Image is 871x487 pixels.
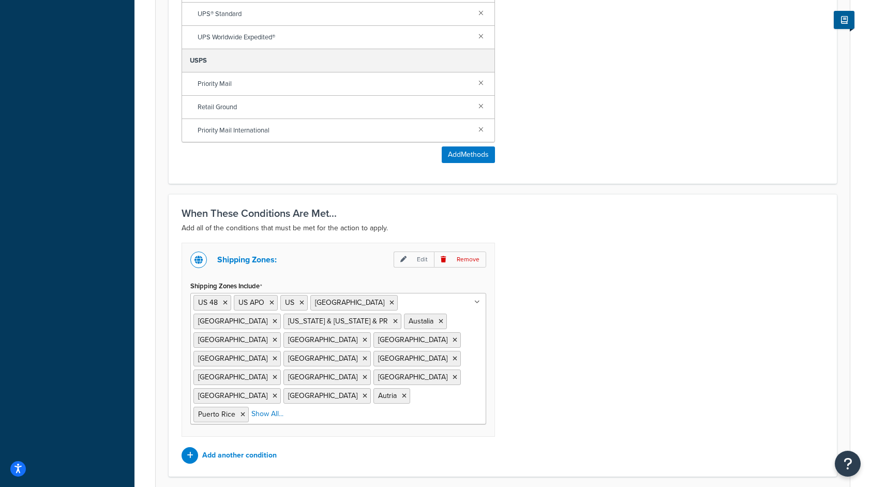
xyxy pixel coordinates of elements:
[288,334,357,345] span: [GEOGRAPHIC_DATA]
[217,253,277,267] p: Shipping Zones:
[198,77,470,91] span: Priority Mail
[198,30,470,45] span: UPS Worldwide Expedited®
[834,11,854,29] button: Show Help Docs
[442,146,495,163] button: AddMethods
[198,7,470,21] span: UPS® Standard
[288,316,388,327] span: [US_STATE] & [US_STATE] & PR
[198,390,267,401] span: [GEOGRAPHIC_DATA]
[238,297,264,308] span: US APO
[288,372,357,382] span: [GEOGRAPHIC_DATA]
[182,49,494,72] div: USPS
[409,316,433,327] span: Austalia
[378,390,397,401] span: Autria
[378,353,447,364] span: [GEOGRAPHIC_DATA]
[202,448,277,463] p: Add another condition
[190,282,262,290] label: Shipping Zones Include
[198,316,267,327] span: [GEOGRAPHIC_DATA]
[288,390,357,401] span: [GEOGRAPHIC_DATA]
[198,123,470,138] span: Priority Mail International
[182,222,824,234] p: Add all of the conditions that must be met for the action to apply.
[378,372,447,382] span: [GEOGRAPHIC_DATA]
[394,252,434,268] p: Edit
[198,372,267,382] span: [GEOGRAPHIC_DATA]
[198,409,235,420] span: Puerto Rice
[288,353,357,364] span: [GEOGRAPHIC_DATA]
[315,297,384,308] span: [GEOGRAPHIC_DATA]
[285,297,294,308] span: US
[198,353,267,364] span: [GEOGRAPHIC_DATA]
[251,409,283,419] a: Show All...
[434,252,486,268] p: Remove
[378,334,447,345] span: [GEOGRAPHIC_DATA]
[198,100,470,114] span: Retail Ground
[182,208,824,219] h3: When These Conditions Are Met...
[198,297,218,308] span: US 48
[835,451,861,477] button: Open Resource Center
[198,334,267,345] span: [GEOGRAPHIC_DATA]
